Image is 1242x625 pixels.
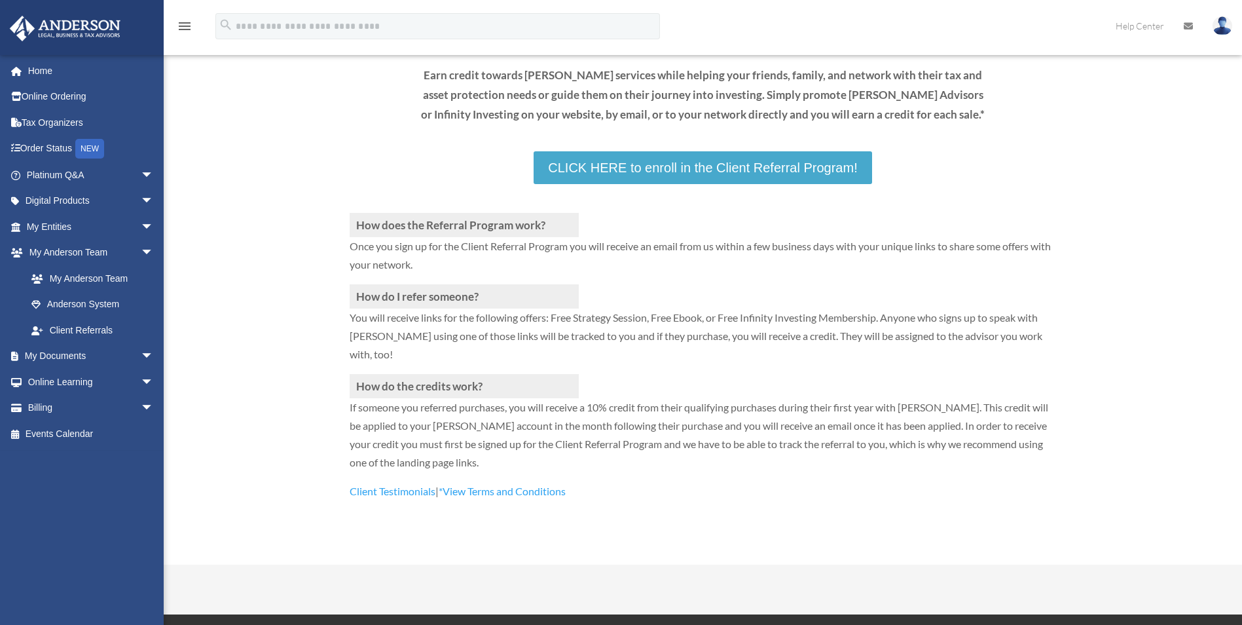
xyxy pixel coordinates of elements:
a: Online Ordering [9,84,174,110]
a: CLICK HERE to enroll in the Client Referral Program! [534,151,871,184]
a: Client Referrals [18,317,167,343]
p: | [350,482,1057,501]
a: My Anderson Teamarrow_drop_down [9,240,174,266]
a: Online Learningarrow_drop_down [9,369,174,395]
span: arrow_drop_down [141,188,167,215]
div: NEW [75,139,104,159]
span: arrow_drop_down [141,343,167,370]
h3: How do the credits work? [350,374,579,398]
h3: How do I refer someone? [350,284,579,309]
a: Anderson System [18,292,174,318]
span: arrow_drop_down [141,395,167,422]
span: arrow_drop_down [141,369,167,396]
a: Tax Organizers [9,109,174,136]
a: Events Calendar [9,421,174,447]
img: User Pic [1213,16,1232,35]
img: Anderson Advisors Platinum Portal [6,16,124,41]
a: My Documentsarrow_drop_down [9,343,174,369]
a: Order StatusNEW [9,136,174,162]
span: arrow_drop_down [141,240,167,267]
a: Home [9,58,174,84]
a: Digital Productsarrow_drop_down [9,188,174,214]
p: Once you sign up for the Client Referral Program you will receive an email from us within a few b... [350,237,1057,284]
i: menu [177,18,192,34]
a: menu [177,23,192,34]
a: Platinum Q&Aarrow_drop_down [9,162,174,188]
i: search [219,18,233,32]
a: Billingarrow_drop_down [9,395,174,421]
a: *View Terms and Conditions [439,485,566,504]
h3: How does the Referral Program work? [350,213,579,237]
span: arrow_drop_down [141,214,167,240]
a: Client Testimonials [350,485,435,504]
p: Earn credit towards [PERSON_NAME] services while helping your friends, family, and network with t... [420,66,986,124]
a: My Entitiesarrow_drop_down [9,214,174,240]
a: My Anderson Team [18,265,174,292]
p: If someone you referred purchases, you will receive a 10% credit from their qualifying purchases ... [350,398,1057,482]
p: You will receive links for the following offers: Free Strategy Session, Free Ebook, or Free Infin... [350,309,1057,374]
span: arrow_drop_down [141,162,167,189]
